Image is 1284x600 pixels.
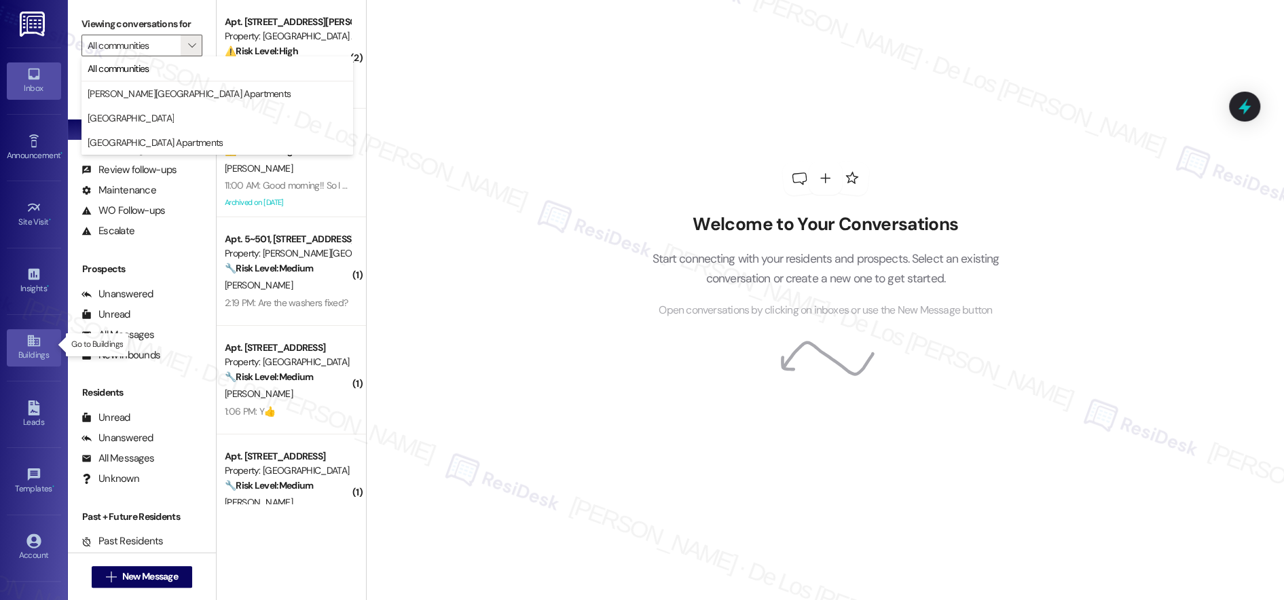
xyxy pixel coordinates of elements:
[631,249,1020,288] p: Start connecting with your residents and prospects. Select an existing conversation or create a n...
[20,12,48,37] img: ResiDesk Logo
[7,62,61,99] a: Inbox
[88,35,181,56] input: All communities
[81,14,202,35] label: Viewing conversations for
[68,510,216,524] div: Past + Future Residents
[106,571,116,582] i: 
[60,149,62,158] span: •
[88,111,174,125] span: [GEOGRAPHIC_DATA]
[223,194,352,211] div: Archived on [DATE]
[81,534,164,548] div: Past Residents
[81,472,139,486] div: Unknown
[225,246,350,261] div: Property: [PERSON_NAME][GEOGRAPHIC_DATA] Apartments
[225,464,350,478] div: Property: [GEOGRAPHIC_DATA]
[47,282,49,291] span: •
[88,136,223,149] span: [GEOGRAPHIC_DATA] Apartments
[49,215,51,225] span: •
[7,463,61,500] a: Templates •
[225,297,348,309] div: 2:19 PM: Are the washers fixed?
[225,45,298,57] strong: ⚠️ Risk Level: High
[7,196,61,233] a: Site Visit •
[225,341,350,355] div: Apt. [STREET_ADDRESS]
[225,371,313,383] strong: 🔧 Risk Level: Medium
[122,569,178,584] span: New Message
[188,40,196,51] i: 
[81,411,130,425] div: Unread
[225,15,350,29] div: Apt. [STREET_ADDRESS][PERSON_NAME]
[225,449,350,464] div: Apt. [STREET_ADDRESS]
[225,388,293,400] span: [PERSON_NAME]
[7,529,61,566] a: Account
[81,431,153,445] div: Unanswered
[88,62,149,75] span: All communities
[52,482,54,491] span: •
[68,386,216,400] div: Residents
[81,307,130,322] div: Unread
[81,328,154,342] div: All Messages
[225,232,350,246] div: Apt. 5~501, [STREET_ADDRESS]
[225,405,275,417] div: 1:06 PM: Y👍
[81,287,153,301] div: Unanswered
[81,183,156,198] div: Maintenance
[71,339,123,350] p: Go to Buildings
[225,496,293,508] span: [PERSON_NAME]
[81,224,134,238] div: Escalate
[7,396,61,433] a: Leads
[81,163,177,177] div: Review follow-ups
[225,279,293,291] span: [PERSON_NAME]
[7,263,61,299] a: Insights •
[68,262,216,276] div: Prospects
[81,204,165,218] div: WO Follow-ups
[88,87,291,100] span: [PERSON_NAME][GEOGRAPHIC_DATA] Apartments
[659,302,992,319] span: Open conversations by clicking on inboxes or use the New Message button
[225,355,350,369] div: Property: [GEOGRAPHIC_DATA]
[81,451,154,466] div: All Messages
[7,329,61,366] a: Buildings
[225,29,350,43] div: Property: [GEOGRAPHIC_DATA] Apartments
[225,479,313,491] strong: 🔧 Risk Level: Medium
[225,162,293,174] span: [PERSON_NAME]
[631,214,1020,236] h2: Welcome to Your Conversations
[225,262,313,274] strong: 🔧 Risk Level: Medium
[68,77,216,91] div: Prospects + Residents
[92,566,192,588] button: New Message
